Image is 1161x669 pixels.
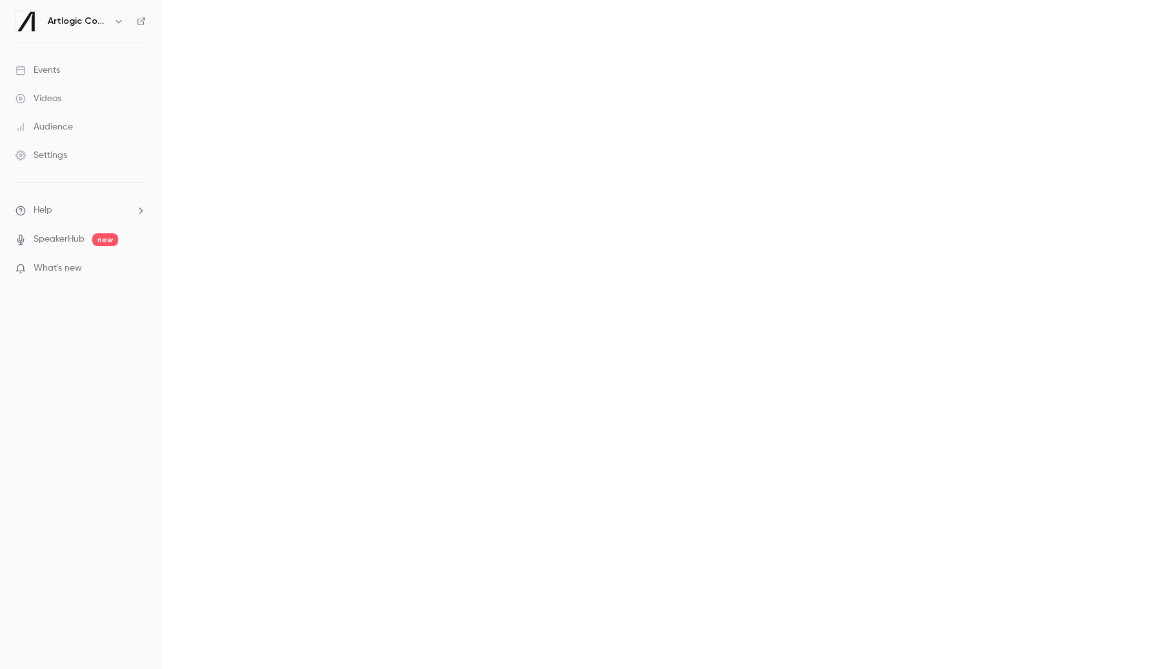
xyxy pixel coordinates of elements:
li: help-dropdown-opener [15,204,146,217]
a: SpeakerHub [34,233,84,246]
div: Events [15,64,60,77]
div: Settings [15,149,67,162]
span: What's new [34,262,82,275]
div: Audience [15,121,73,133]
h6: Artlogic Connect 2025 [48,15,108,28]
span: new [92,233,118,246]
img: Artlogic Connect 2025 [16,11,37,32]
span: Help [34,204,52,217]
div: Videos [15,92,61,105]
